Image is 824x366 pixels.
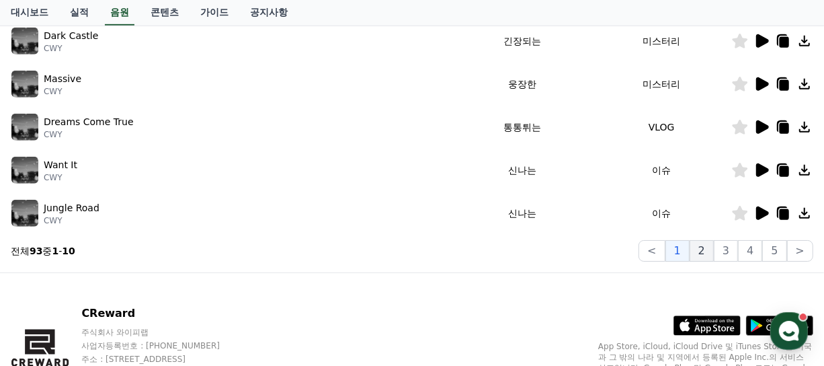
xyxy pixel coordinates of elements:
[665,240,690,262] button: 1
[690,240,714,262] button: 2
[44,158,77,172] p: Want It
[11,200,38,227] img: music
[11,157,38,184] img: music
[208,274,224,285] span: 설정
[738,240,762,262] button: 4
[44,115,134,129] p: Dreams Come True
[787,240,813,262] button: >
[81,305,245,322] p: CReward
[44,43,98,54] p: CWY
[591,106,731,149] td: VLOG
[123,275,139,286] span: 대화
[714,240,738,262] button: 3
[52,246,58,256] strong: 1
[44,215,99,226] p: CWY
[44,86,81,97] p: CWY
[591,192,731,235] td: 이슈
[452,192,592,235] td: 신나는
[452,63,592,106] td: 웅장한
[30,246,42,256] strong: 93
[11,28,38,54] img: music
[591,63,731,106] td: 미스터리
[591,20,731,63] td: 미스터리
[81,354,245,365] p: 주소 : [STREET_ADDRESS]
[638,240,665,262] button: <
[452,106,592,149] td: 통통튀는
[4,254,89,288] a: 홈
[44,72,81,86] p: Massive
[44,129,134,140] p: CWY
[591,149,731,192] td: 이슈
[89,254,173,288] a: 대화
[44,172,77,183] p: CWY
[81,340,245,351] p: 사업자등록번호 : [PHONE_NUMBER]
[173,254,258,288] a: 설정
[452,20,592,63] td: 긴장되는
[11,114,38,141] img: music
[452,149,592,192] td: 신나는
[44,29,98,43] p: Dark Castle
[762,240,786,262] button: 5
[11,244,75,258] p: 전체 중 -
[11,71,38,98] img: music
[44,201,99,215] p: Jungle Road
[62,246,75,256] strong: 10
[42,274,50,285] span: 홈
[81,327,245,338] p: 주식회사 와이피랩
